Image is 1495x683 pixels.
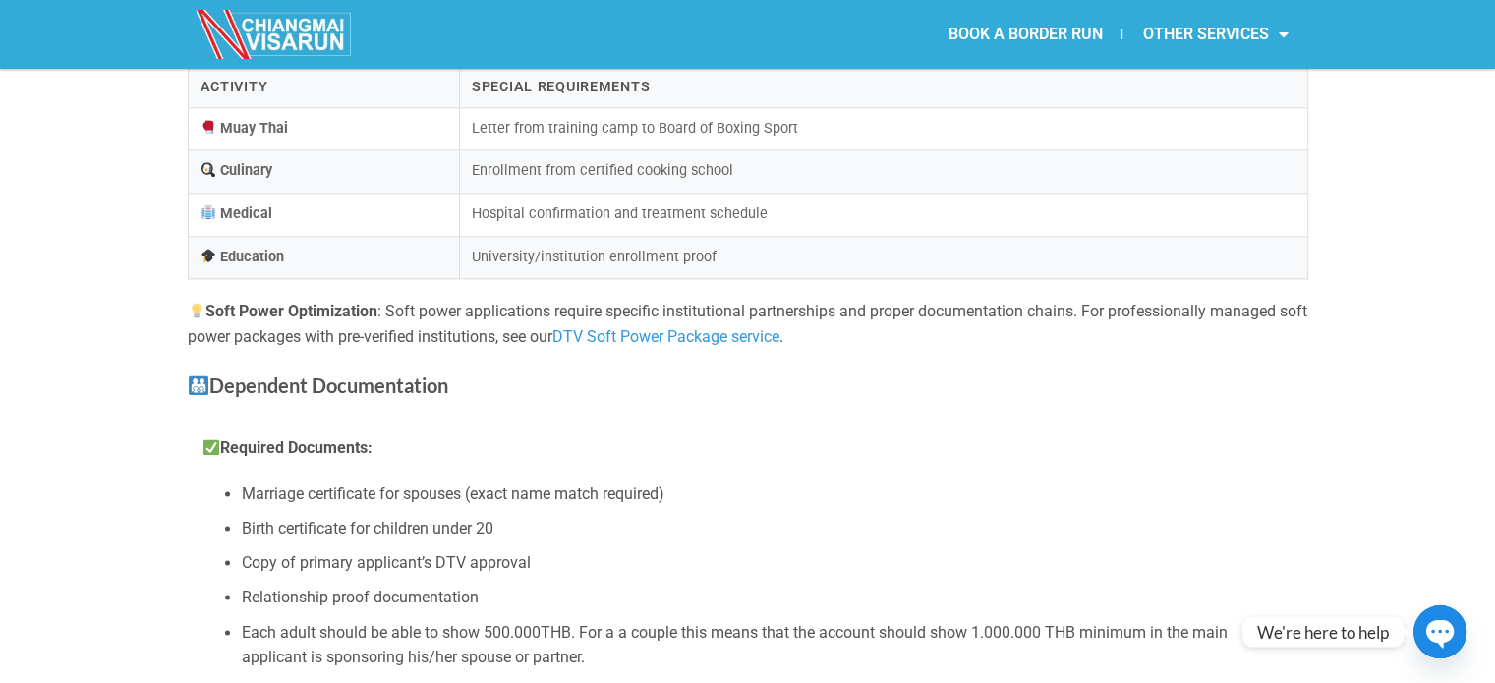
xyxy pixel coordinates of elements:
[220,205,272,222] strong: Medical
[242,585,1294,610] li: Relationship proof documentation
[242,516,1294,541] li: Birth certificate for children under 20
[188,302,377,320] strong: Soft Power Optimization
[220,162,272,179] strong: Culinary
[201,120,215,134] img: 🥊
[203,439,219,455] img: ✅
[189,303,204,318] img: 💡
[201,205,215,219] img: 🏥
[189,375,208,395] img: 👨‍👩‍👧‍👦
[552,327,779,346] a: DTV Soft Power Package service
[242,620,1294,670] li: Each adult should be able to show 500.000THB. For a a couple this means that the account should s...
[220,249,284,265] strong: Education
[459,194,1307,237] td: Hospital confirmation and treatment schedule
[188,370,1308,401] h3: Dependent Documentation
[1122,12,1307,57] a: OTHER SERVICES
[188,68,459,107] th: Activity
[201,162,215,176] img: 🍳
[459,107,1307,150] td: Letter from training camp to Board of Boxing Sport
[188,299,1308,349] p: : Soft power applications require specific institutional partnerships and proper documentation ch...
[202,438,373,457] strong: Required Documents:
[201,249,215,262] img: 🎓
[928,12,1121,57] a: BOOK A BORDER RUN
[459,68,1307,107] th: Special Requirements
[242,550,1294,576] li: Copy of primary applicant’s DTV approval
[459,150,1307,194] td: Enrollment from certified cooking school
[459,236,1307,279] td: University/institution enrollment proof
[220,120,288,137] strong: Muay Thai
[242,482,1294,507] li: Marriage certificate for spouses (exact name match required)
[747,12,1307,57] nav: Menu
